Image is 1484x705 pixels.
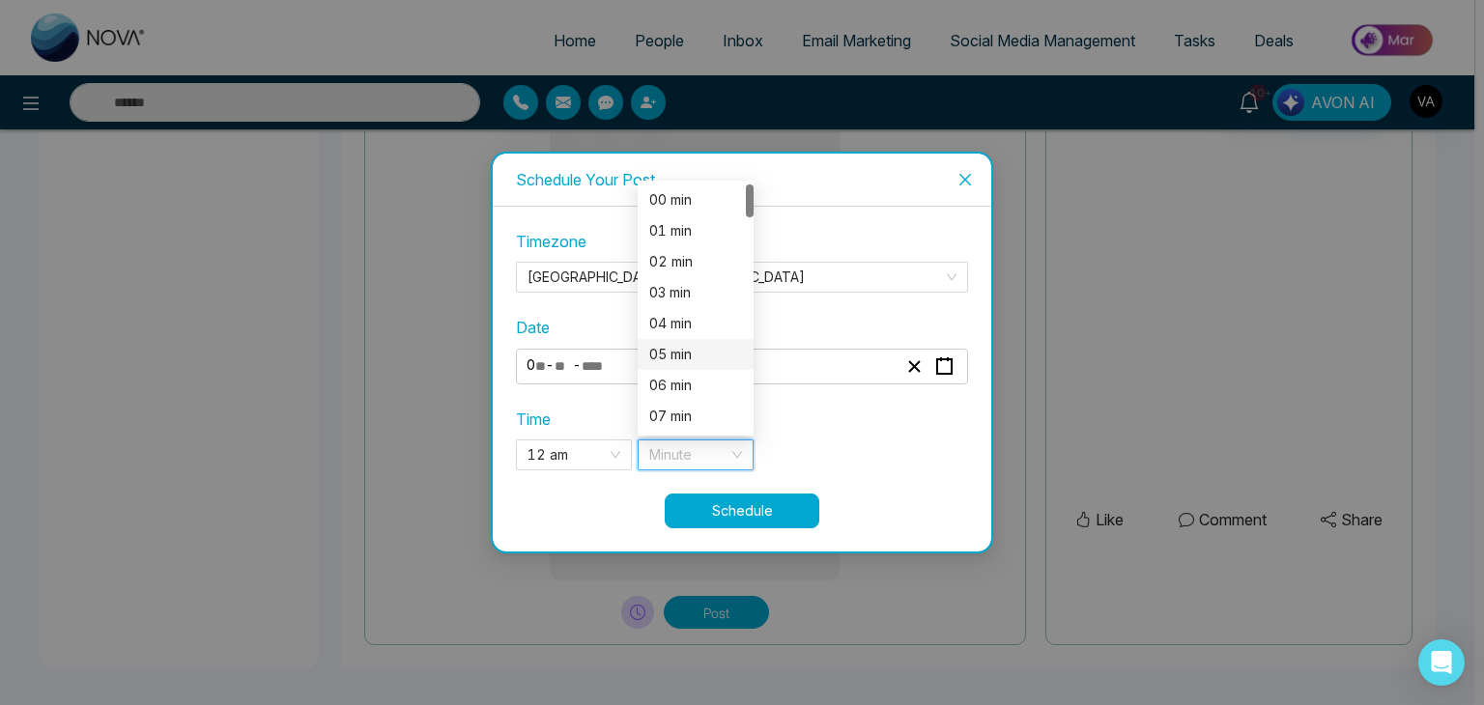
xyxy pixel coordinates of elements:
div: 03 min [649,282,742,303]
button: Schedule [665,493,819,528]
div: 05 min [638,339,754,370]
button: Close [939,154,991,206]
span: 0 [527,354,535,376]
div: 03 min [638,277,754,308]
span: - [546,353,554,377]
div: 05 min [649,344,742,365]
div: 07 min [638,401,754,432]
div: 06 min [638,370,754,401]
span: - [573,353,581,377]
div: 02 min [638,246,754,277]
div: 00 min [649,189,742,211]
div: 01 min [638,215,754,246]
div: Schedule Your Post [516,169,968,190]
span: Asia/Kolkata [528,263,956,292]
div: 00 min [638,184,754,215]
label: Date [516,316,968,340]
div: 01 min [649,220,742,241]
div: 02 min [649,251,742,272]
span: 12 am [528,440,620,469]
label: Timezone [516,230,968,254]
span: close [957,172,973,187]
div: 04 min [638,308,754,339]
div: 07 min [649,406,742,427]
div: 06 min [649,375,742,396]
div: Open Intercom Messenger [1418,639,1465,686]
label: Time [516,408,551,432]
div: 04 min [649,313,742,334]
